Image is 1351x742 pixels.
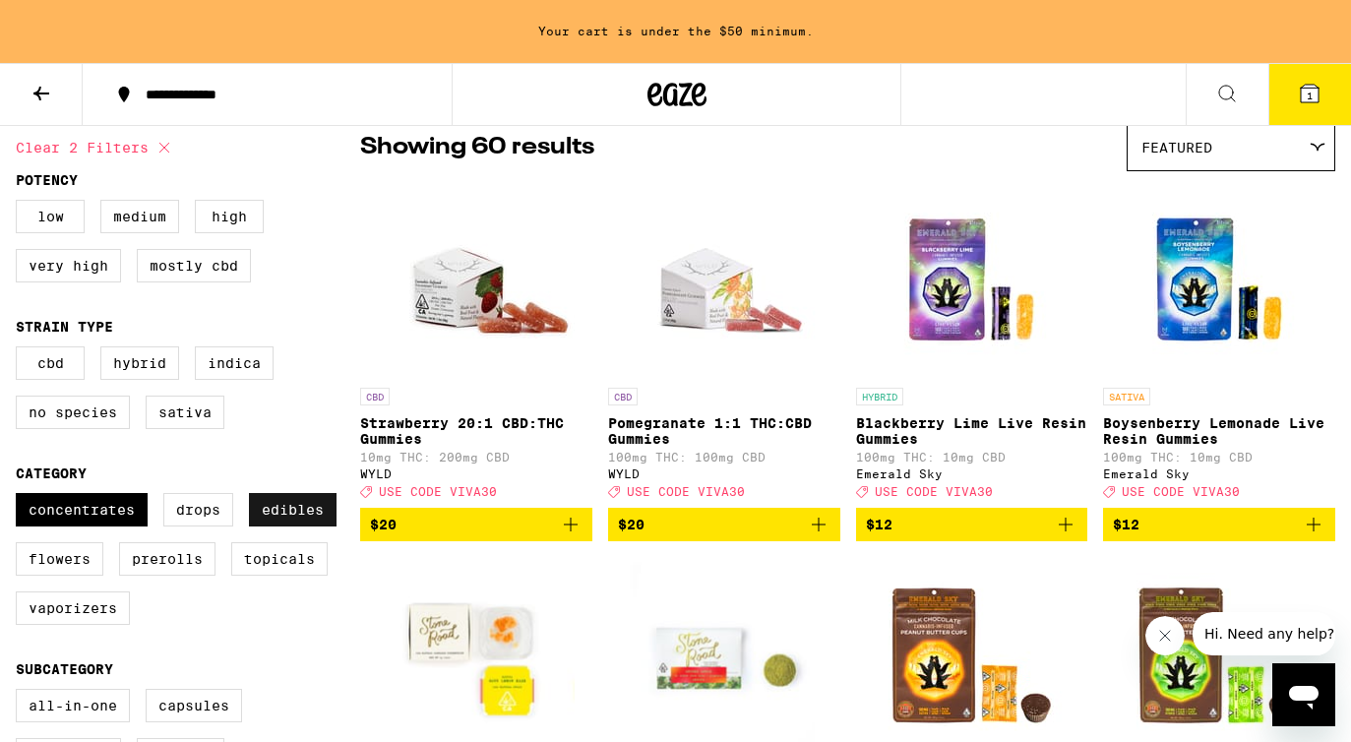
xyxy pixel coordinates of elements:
label: High [195,200,264,233]
p: 100mg THC: 100mg CBD [608,451,840,464]
label: CBD [16,346,85,380]
span: $20 [370,517,397,532]
div: WYLD [360,467,592,480]
span: USE CODE VIVA30 [875,485,993,498]
label: Hybrid [100,346,179,380]
label: No Species [16,396,130,429]
span: 1 [1307,90,1313,101]
a: Open page for Blackberry Lime Live Resin Gummies from Emerald Sky [856,181,1088,508]
legend: Category [16,465,87,481]
button: Add to bag [608,508,840,541]
label: Drops [163,493,233,526]
label: All-In-One [16,689,130,722]
span: Featured [1141,140,1212,155]
label: Capsules [146,689,242,722]
p: Pomegranate 1:1 THC:CBD Gummies [608,415,840,447]
label: Low [16,200,85,233]
p: 100mg THC: 10mg CBD [856,451,1088,464]
p: CBD [360,388,390,405]
label: Mostly CBD [137,249,251,282]
button: Add to bag [856,508,1088,541]
p: CBD [608,388,638,405]
span: $20 [618,517,645,532]
iframe: Message from company [1193,612,1335,655]
label: Flowers [16,542,103,576]
a: Open page for Pomegranate 1:1 THC:CBD Gummies from WYLD [608,181,840,508]
p: Blackberry Lime Live Resin Gummies [856,415,1088,447]
p: Showing 60 results [360,131,594,164]
iframe: Button to launch messaging window [1272,663,1335,726]
div: Emerald Sky [856,467,1088,480]
label: Concentrates [16,493,148,526]
iframe: Close message [1145,616,1185,655]
p: Strawberry 20:1 CBD:THC Gummies [360,415,592,447]
a: Open page for Boysenberry Lemonade Live Resin Gummies from Emerald Sky [1103,181,1335,508]
label: Sativa [146,396,224,429]
button: Add to bag [360,508,592,541]
span: USE CODE VIVA30 [1122,485,1240,498]
p: HYBRID [856,388,903,405]
span: USE CODE VIVA30 [627,485,745,498]
legend: Strain Type [16,319,113,335]
p: 100mg THC: 10mg CBD [1103,451,1335,464]
label: Indica [195,346,274,380]
p: Boysenberry Lemonade Live Resin Gummies [1103,415,1335,447]
label: Prerolls [119,542,215,576]
label: Topicals [231,542,328,576]
img: Emerald Sky - Blackberry Lime Live Resin Gummies [873,181,1070,378]
label: Medium [100,200,179,233]
button: 1 [1268,64,1351,125]
legend: Subcategory [16,661,113,677]
p: SATIVA [1103,388,1150,405]
label: Very High [16,249,121,282]
button: Clear 2 filters [16,123,176,172]
p: 10mg THC: 200mg CBD [360,451,592,464]
div: WYLD [608,467,840,480]
img: WYLD - Pomegranate 1:1 THC:CBD Gummies [626,181,823,378]
span: $12 [1113,517,1139,532]
label: Vaporizers [16,591,130,625]
legend: Potency [16,172,78,188]
span: USE CODE VIVA30 [379,485,497,498]
div: Emerald Sky [1103,467,1335,480]
img: Emerald Sky - Boysenberry Lemonade Live Resin Gummies [1121,181,1318,378]
button: Add to bag [1103,508,1335,541]
span: $12 [866,517,892,532]
a: Open page for Strawberry 20:1 CBD:THC Gummies from WYLD [360,181,592,508]
label: Edibles [249,493,337,526]
img: WYLD - Strawberry 20:1 CBD:THC Gummies [378,181,575,378]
